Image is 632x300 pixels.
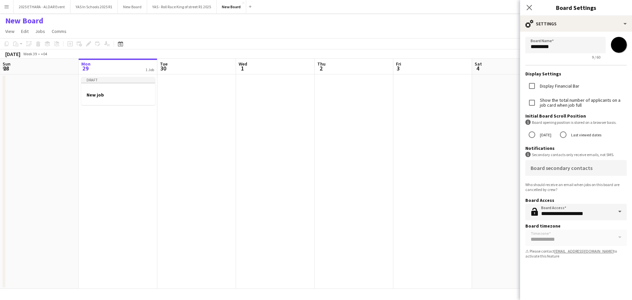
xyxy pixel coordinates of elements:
[160,61,168,67] span: Tue
[554,249,614,254] a: [EMAIL_ADDRESS][DOMAIN_NAME]
[145,67,154,72] div: 1 Job
[525,197,627,203] h3: Board Access
[525,145,627,151] h3: Notifications
[217,0,246,13] button: New Board
[525,113,627,119] h3: Initial Board Scroll Position
[147,0,217,13] button: YAS - Roll Race King of street R1 2025
[239,61,247,67] span: Wed
[474,65,482,72] span: 4
[316,65,326,72] span: 2
[531,165,592,171] mat-label: Board secondary contacts
[238,65,247,72] span: 1
[317,61,326,67] span: Thu
[520,3,632,12] h3: Board Settings
[49,27,69,36] a: Comms
[525,71,627,77] h3: Display Settings
[570,130,601,140] label: Last viewed dates
[18,27,31,36] a: Edit
[2,65,11,72] span: 28
[21,28,29,34] span: Edit
[525,152,627,157] div: Secondary contacts only receive emails, not SMS.
[395,65,401,72] span: 3
[159,65,168,72] span: 30
[5,28,14,34] span: View
[70,0,118,13] button: YAS In Schools 2025 R1
[525,249,627,259] div: ⚠ Please contact to activate this feature
[3,61,11,67] span: Sun
[539,98,627,108] label: Show the total number of applicants on a job card when job full
[81,77,155,82] div: Draft
[475,61,482,67] span: Sat
[22,51,38,56] span: Week 39
[539,84,579,89] label: Display Financial Bar
[5,51,20,57] div: [DATE]
[5,16,43,26] h1: New Board
[587,55,606,60] span: 9 / 60
[52,28,66,34] span: Comms
[35,28,45,34] span: Jobs
[41,51,47,56] div: +04
[520,16,632,32] div: Settings
[81,92,155,98] h3: New job
[525,120,627,125] div: Board opening position is stored on a browser basis.
[33,27,48,36] a: Jobs
[81,61,91,67] span: Mon
[13,0,70,13] button: 2025 ETHARA - ALDAR Event
[525,223,627,229] h3: Board timezone
[396,61,401,67] span: Fri
[3,27,17,36] a: View
[80,65,91,72] span: 29
[539,130,551,140] label: [DATE]
[81,77,155,105] app-job-card: DraftNew job
[525,182,627,192] div: Who should receive an email when jobs on this board are cancelled by crew?
[118,0,147,13] button: New Board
